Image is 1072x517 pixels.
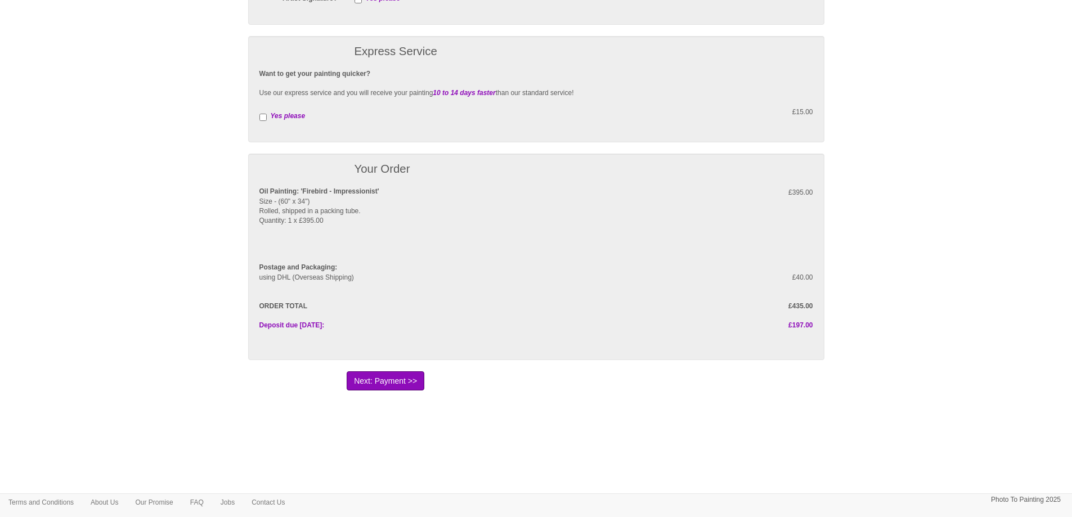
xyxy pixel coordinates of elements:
em: 10 to 14 days faster [433,89,495,97]
a: Jobs [212,494,243,511]
strong: Want to get your painting quicker? [259,70,371,78]
a: FAQ [182,494,212,511]
a: About Us [82,494,127,511]
em: Yes please [271,112,306,120]
iframe: fb:like Facebook Social Plugin [503,458,570,474]
a: Contact Us [243,494,293,511]
div: using DHL (Overseas Shipping) [251,273,679,282]
a: Our Promise [127,494,181,511]
p: Express Service [355,42,813,62]
div: £15.00 [536,107,822,117]
label: £435.00 [536,302,822,311]
button: Next: Payment >> [347,371,424,390]
p: Photo To Painting 2025 [991,494,1061,506]
div: £40.00 [679,273,822,282]
p: Your Order [355,159,576,179]
p: £395.00 [687,187,813,199]
label: ORDER TOTAL [251,302,536,311]
strong: Postage and Packaging: [259,263,338,271]
b: Oil Painting: 'Firebird - Impressionist' [259,187,379,195]
label: £197.00 [536,321,822,330]
div: Size - (60" x 34") Rolled, shipped in a packing tube. Quantity: 1 x £395.00 [251,187,679,235]
div: Use our express service and you will receive your painting than our standard service! [251,69,822,108]
label: Deposit due [DATE]: [251,321,536,330]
